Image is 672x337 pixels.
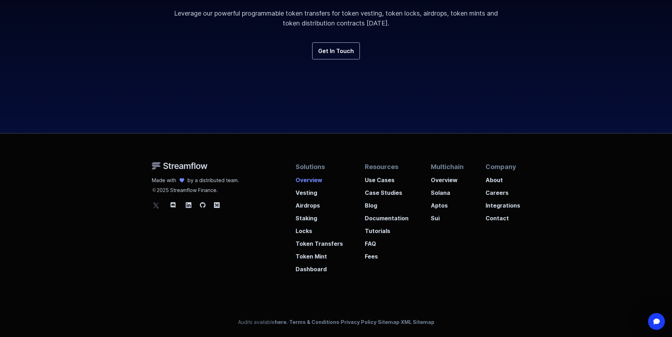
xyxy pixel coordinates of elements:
a: Solana [431,184,464,197]
img: Streamflow Logo [152,162,208,170]
a: Contact [486,210,520,222]
a: Aptos [431,197,464,210]
a: Documentation [365,210,409,222]
a: Vesting [296,184,343,197]
p: by a distributed team. [188,177,239,184]
p: Company [486,162,520,172]
a: Fees [365,248,409,261]
a: XML Sitemap [401,319,434,325]
a: FAQ [365,235,409,248]
iframe: Intercom live chat [648,313,665,330]
a: Airdrops [296,197,343,210]
a: Sui [431,210,464,222]
a: Overview [296,172,343,184]
a: Token Mint [296,248,343,261]
p: Audits available · · · · [238,319,434,326]
p: Made with [152,177,176,184]
p: Leverage our powerful programmable token transfers for token vesting, token locks, airdrops, toke... [167,8,506,28]
a: Use Cases [365,172,409,184]
a: About [486,172,520,184]
p: Multichain [431,162,464,172]
a: Careers [486,184,520,197]
a: Tutorials [365,222,409,235]
a: here. [275,319,288,325]
a: Sitemap [378,319,399,325]
a: Case Studies [365,184,409,197]
p: Resources [365,162,409,172]
a: Privacy Policy [341,319,376,325]
a: Integrations [486,197,520,210]
p: Solutions [296,162,343,172]
a: Overview [431,172,464,184]
a: Get In Touch [312,42,360,59]
a: Blog [365,197,409,210]
a: Staking [296,210,343,222]
a: Locks [296,222,343,235]
a: Terms & Conditions [289,319,339,325]
a: Dashboard [296,261,343,273]
a: Token Transfers [296,235,343,248]
p: 2025 Streamflow Finance. [152,184,239,194]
